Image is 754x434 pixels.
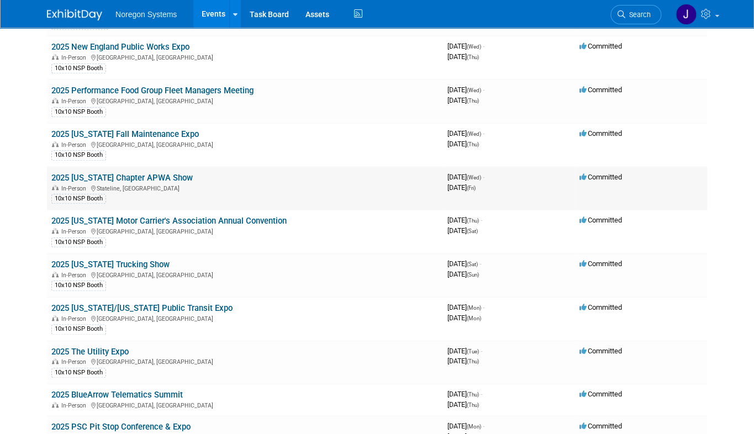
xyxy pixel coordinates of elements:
[579,86,622,94] span: Committed
[481,216,482,224] span: -
[51,96,439,105] div: [GEOGRAPHIC_DATA], [GEOGRAPHIC_DATA]
[52,358,59,364] img: In-Person Event
[467,261,478,267] span: (Sat)
[467,424,481,430] span: (Mon)
[51,400,439,409] div: [GEOGRAPHIC_DATA], [GEOGRAPHIC_DATA]
[61,228,89,235] span: In-Person
[676,4,697,25] img: Johana Gil
[51,303,233,313] a: 2025 [US_STATE]/[US_STATE] Public Transit Expo
[51,129,199,139] a: 2025 [US_STATE] Fall Maintenance Expo
[51,52,439,61] div: [GEOGRAPHIC_DATA], [GEOGRAPHIC_DATA]
[447,400,479,409] span: [DATE]
[61,141,89,149] span: In-Person
[447,422,484,430] span: [DATE]
[467,131,481,137] span: (Wed)
[447,303,484,311] span: [DATE]
[52,402,59,407] img: In-Person Event
[447,96,479,104] span: [DATE]
[61,315,89,322] span: In-Person
[467,54,479,60] span: (Thu)
[52,98,59,103] img: In-Person Event
[61,358,89,366] span: In-Person
[51,194,106,204] div: 10x10 NSP Booth
[467,305,481,311] span: (Mon)
[447,357,479,365] span: [DATE]
[51,324,106,334] div: 10x10 NSP Booth
[579,390,622,398] span: Committed
[447,42,484,50] span: [DATE]
[51,390,183,400] a: 2025 BlueArrow Telematics Summit
[579,173,622,181] span: Committed
[447,347,482,355] span: [DATE]
[51,107,106,117] div: 10x10 NSP Booth
[447,52,479,61] span: [DATE]
[447,314,481,322] span: [DATE]
[467,218,479,224] span: (Thu)
[52,228,59,234] img: In-Person Event
[61,272,89,279] span: In-Person
[61,98,89,105] span: In-Person
[447,173,484,181] span: [DATE]
[467,348,479,354] span: (Tue)
[479,260,481,268] span: -
[51,270,439,279] div: [GEOGRAPHIC_DATA], [GEOGRAPHIC_DATA]
[579,260,622,268] span: Committed
[579,303,622,311] span: Committed
[467,315,481,321] span: (Mon)
[51,226,439,235] div: [GEOGRAPHIC_DATA], [GEOGRAPHIC_DATA]
[52,272,59,277] img: In-Person Event
[52,141,59,147] img: In-Person Event
[51,237,106,247] div: 10x10 NSP Booth
[51,314,439,322] div: [GEOGRAPHIC_DATA], [GEOGRAPHIC_DATA]
[579,129,622,137] span: Committed
[467,272,479,278] span: (Sun)
[51,63,106,73] div: 10x10 NSP Booth
[579,216,622,224] span: Committed
[447,140,479,148] span: [DATE]
[51,150,106,160] div: 10x10 NSP Booth
[61,402,89,409] span: In-Person
[467,174,481,181] span: (Wed)
[625,10,651,19] span: Search
[115,10,177,19] span: Noregon Systems
[483,303,484,311] span: -
[51,357,439,366] div: [GEOGRAPHIC_DATA], [GEOGRAPHIC_DATA]
[52,185,59,190] img: In-Person Event
[467,228,478,234] span: (Sat)
[447,216,482,224] span: [DATE]
[481,390,482,398] span: -
[447,270,479,278] span: [DATE]
[483,173,484,181] span: -
[51,368,106,378] div: 10x10 NSP Booth
[579,42,622,50] span: Committed
[51,86,254,96] a: 2025 Performance Food Group Fleet Managers Meeting
[51,140,439,149] div: [GEOGRAPHIC_DATA], [GEOGRAPHIC_DATA]
[447,183,476,192] span: [DATE]
[447,390,482,398] span: [DATE]
[51,216,287,226] a: 2025 [US_STATE] Motor Carrier's Association Annual Convention
[52,54,59,60] img: In-Person Event
[61,185,89,192] span: In-Person
[483,86,484,94] span: -
[51,173,193,183] a: 2025 [US_STATE] Chapter APWA Show
[610,5,661,24] a: Search
[467,141,479,147] span: (Thu)
[467,44,481,50] span: (Wed)
[51,280,106,290] div: 10x10 NSP Booth
[447,260,481,268] span: [DATE]
[51,42,189,52] a: 2025 New England Public Works Expo
[51,347,129,357] a: 2025 The Utility Expo
[483,42,484,50] span: -
[579,347,622,355] span: Committed
[447,226,478,235] span: [DATE]
[51,260,170,269] a: 2025 [US_STATE] Trucking Show
[52,315,59,321] img: In-Person Event
[47,9,102,20] img: ExhibitDay
[447,86,484,94] span: [DATE]
[467,87,481,93] span: (Wed)
[467,391,479,398] span: (Thu)
[447,129,484,137] span: [DATE]
[467,185,476,191] span: (Fri)
[483,129,484,137] span: -
[467,98,479,104] span: (Thu)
